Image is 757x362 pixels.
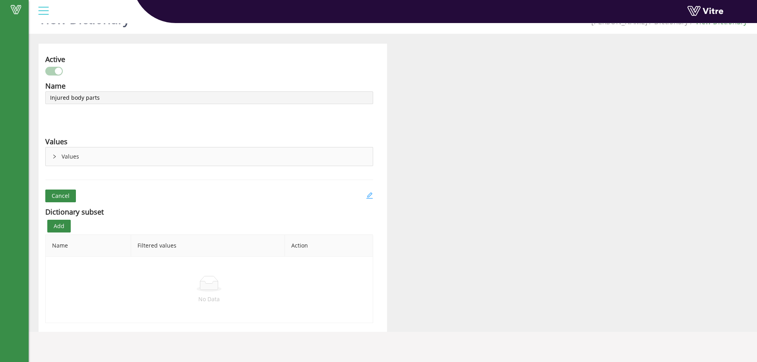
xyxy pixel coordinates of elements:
[45,54,65,65] div: Active
[54,222,64,230] span: Add
[52,295,366,304] p: No Data
[45,136,68,147] div: Values
[46,235,131,257] th: Name
[45,80,66,91] div: Name
[45,91,373,104] input: Name
[366,192,373,199] span: edit
[131,235,285,257] th: Filtered values
[52,154,57,159] span: right
[366,190,373,202] a: edit
[52,192,70,200] span: Cancel
[285,235,373,257] th: Action
[47,220,71,232] button: Add
[45,190,76,202] button: Cancel
[45,206,104,217] div: Dictionary subset
[46,147,373,166] div: rightValues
